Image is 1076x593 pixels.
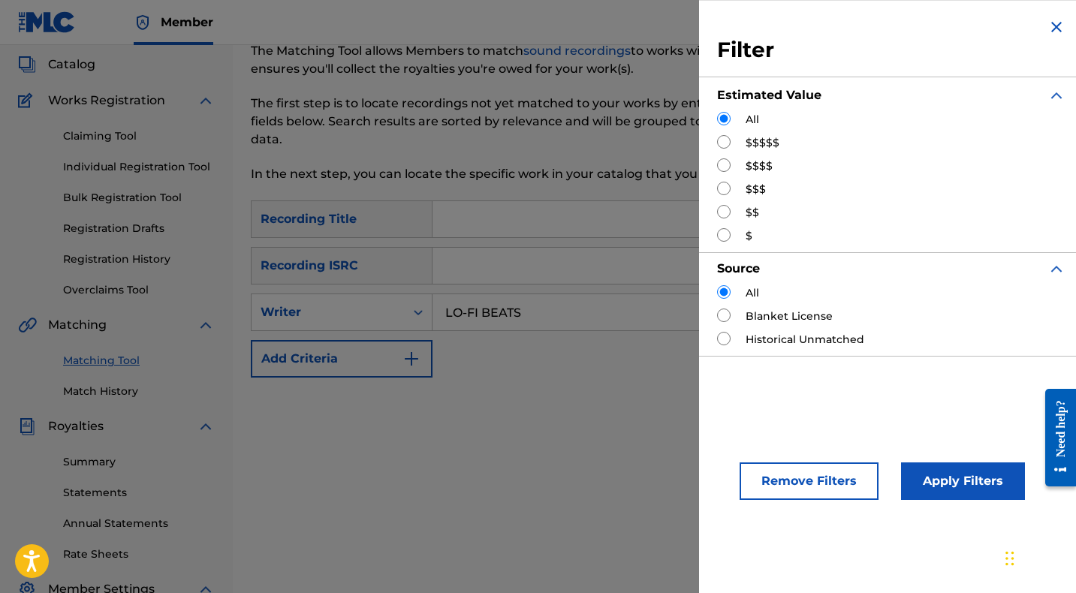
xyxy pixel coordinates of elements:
[197,316,215,334] img: expand
[48,316,107,334] span: Matching
[717,88,821,102] strong: Estimated Value
[1047,260,1065,278] img: expand
[63,546,215,562] a: Rate Sheets
[63,128,215,144] a: Claiming Tool
[746,332,864,348] label: Historical Unmatched
[197,92,215,110] img: expand
[251,200,1058,438] form: Search Form
[18,11,76,33] img: MLC Logo
[740,462,879,500] button: Remove Filters
[717,37,1065,64] h3: Filter
[251,340,433,378] button: Add Criteria
[18,56,95,74] a: CatalogCatalog
[746,135,779,151] label: $$$$$
[48,56,95,74] span: Catalog
[402,350,420,368] img: 9d2ae6d4665cec9f34b9.svg
[63,282,215,298] a: Overclaims Tool
[63,221,215,236] a: Registration Drafts
[18,56,36,74] img: Catalog
[63,516,215,531] a: Annual Statements
[63,190,215,206] a: Bulk Registration Tool
[1034,378,1076,498] iframe: Resource Center
[134,14,152,32] img: Top Rightsholder
[63,454,215,470] a: Summary
[1001,521,1076,593] iframe: Chat Widget
[63,384,215,399] a: Match History
[18,316,37,334] img: Matching
[63,485,215,501] a: Statements
[251,165,873,183] p: In the next step, you can locate the specific work in your catalog that you want to match.
[63,251,215,267] a: Registration History
[63,159,215,175] a: Individual Registration Tool
[523,44,631,58] a: sound recordings
[251,95,873,149] p: The first step is to locate recordings not yet matched to your works by entering criteria in the ...
[746,285,759,301] label: All
[901,462,1025,500] button: Apply Filters
[1047,86,1065,104] img: expand
[746,182,766,197] label: $$$
[1001,521,1076,593] div: Widget de chat
[48,92,165,110] span: Works Registration
[746,309,833,324] label: Blanket License
[197,417,215,435] img: expand
[746,228,752,244] label: $
[63,353,215,369] a: Matching Tool
[746,205,759,221] label: $$
[251,42,873,78] p: The Matching Tool allows Members to match to works within their catalog. This ensures you'll coll...
[161,14,213,31] span: Member
[48,417,104,435] span: Royalties
[261,303,396,321] div: Writer
[18,92,38,110] img: Works Registration
[717,261,760,275] strong: Source
[746,158,773,174] label: $$$$
[1005,536,1014,581] div: Arrastrar
[746,112,759,128] label: All
[1047,18,1065,36] img: close
[18,417,36,435] img: Royalties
